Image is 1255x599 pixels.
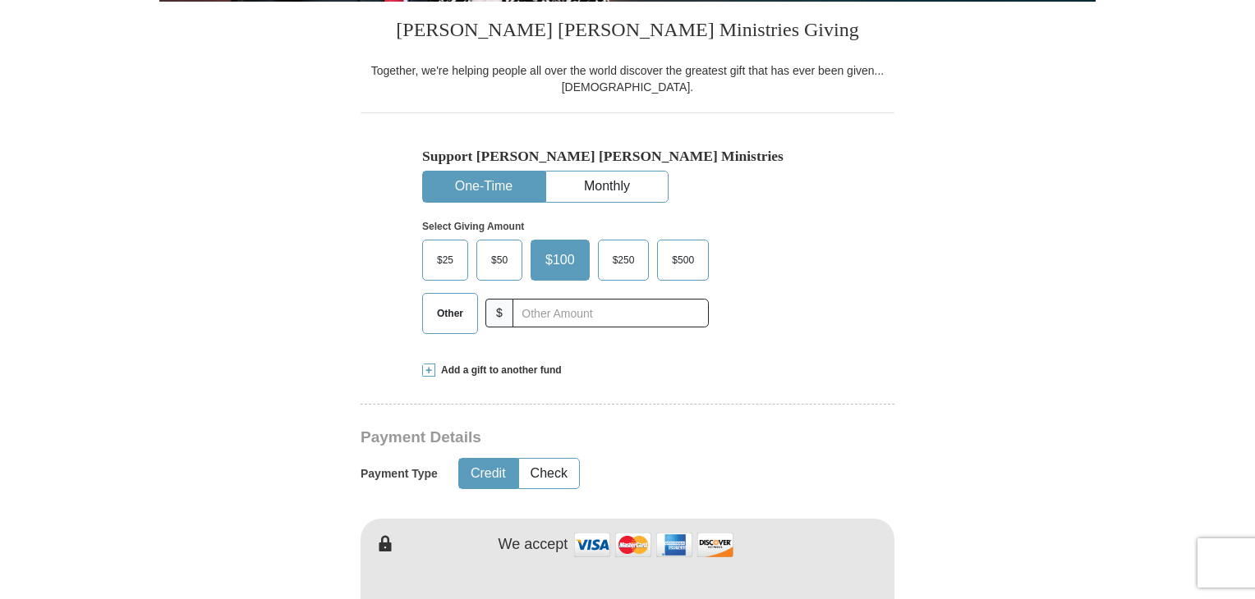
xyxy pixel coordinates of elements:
[361,2,894,62] h3: [PERSON_NAME] [PERSON_NAME] Ministries Giving
[422,221,524,232] strong: Select Giving Amount
[519,459,579,489] button: Check
[485,299,513,327] span: $
[423,171,545,202] button: One-Time
[483,248,516,272] span: $50
[435,364,562,377] span: Add a gift to another fund
[513,299,709,327] input: Other Amount
[572,527,736,562] img: credit cards accepted
[422,148,833,165] h5: Support [PERSON_NAME] [PERSON_NAME] Ministries
[459,459,517,489] button: Credit
[499,536,568,554] h4: We accept
[664,248,702,272] span: $500
[429,248,462,272] span: $25
[361,428,779,447] h3: Payment Details
[361,467,438,481] h5: Payment Type
[605,248,643,272] span: $250
[546,171,668,202] button: Monthly
[429,301,471,326] span: Other
[537,248,583,272] span: $100
[361,62,894,95] div: Together, we're helping people all over the world discover the greatest gift that has ever been g...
